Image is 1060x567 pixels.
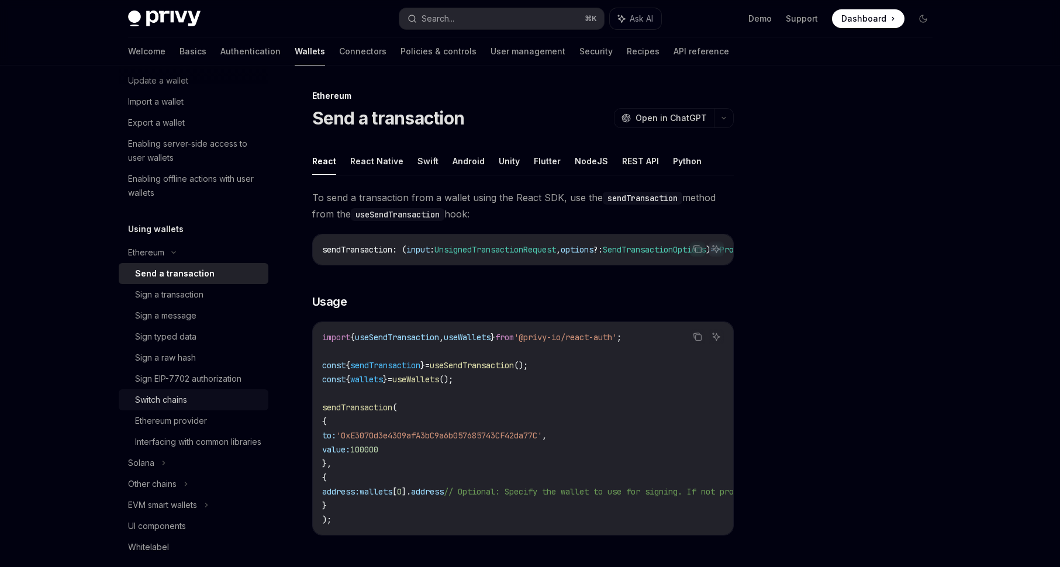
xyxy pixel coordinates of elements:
[514,360,528,371] span: ();
[350,147,403,175] button: React Native
[420,360,425,371] span: }
[128,95,184,109] div: Import a wallet
[392,244,406,255] span: : (
[128,116,185,130] div: Export a wallet
[690,329,705,344] button: Copy the contents from the code block
[119,368,268,389] a: Sign EIP-7702 authorization
[617,332,622,343] span: ;
[499,147,520,175] button: Unity
[119,410,268,431] a: Ethereum provider
[402,486,411,497] span: ].
[119,516,268,537] a: UI components
[542,430,547,441] span: ,
[312,90,734,102] div: Ethereum
[603,192,682,205] code: sendTransaction
[610,8,661,29] button: Ask AI
[128,37,165,65] a: Welcome
[914,9,933,28] button: Toggle dark mode
[350,332,355,343] span: {
[350,374,383,385] span: wallets
[312,189,734,222] span: To send a transaction from a wallet using the React SDK, use the method from the hook:
[593,244,603,255] span: ?:
[128,137,261,165] div: Enabling server-side access to user wallets
[690,241,705,257] button: Copy the contents from the code block
[534,147,561,175] button: Flutter
[135,372,241,386] div: Sign EIP-7702 authorization
[119,133,268,168] a: Enabling server-side access to user wallets
[322,360,346,371] span: const
[322,244,392,255] span: sendTransaction
[556,244,561,255] span: ,
[135,288,203,302] div: Sign a transaction
[350,444,378,455] span: 100000
[322,374,346,385] span: const
[406,244,430,255] span: input
[399,8,604,29] button: Search...⌘K
[400,37,477,65] a: Policies & controls
[322,332,350,343] span: import
[388,374,392,385] span: =
[322,444,350,455] span: value:
[322,500,327,511] span: }
[614,108,714,128] button: Open in ChatGPT
[322,402,392,413] span: sendTransaction
[128,222,184,236] h5: Using wallets
[128,11,201,27] img: dark logo
[312,108,465,129] h1: Send a transaction
[585,14,597,23] span: ⌘ K
[119,284,268,305] a: Sign a transaction
[322,514,332,525] span: );
[128,540,169,554] div: Whitelabel
[135,393,187,407] div: Switch chains
[346,360,350,371] span: {
[128,498,197,512] div: EVM smart wallets
[128,519,186,533] div: UI components
[514,332,617,343] span: '@privy-io/react-auth'
[128,477,177,491] div: Other chains
[119,537,268,558] a: Whitelabel
[135,309,196,323] div: Sign a message
[295,37,325,65] a: Wallets
[630,13,653,25] span: Ask AI
[128,246,164,260] div: Ethereum
[119,91,268,112] a: Import a wallet
[119,326,268,347] a: Sign typed data
[622,147,659,175] button: REST API
[392,402,397,413] span: (
[355,332,439,343] span: useSendTransaction
[128,172,261,200] div: Enabling offline actions with user wallets
[350,360,420,371] span: sendTransaction
[135,414,207,428] div: Ethereum provider
[444,332,491,343] span: useWallets
[119,263,268,284] a: Send a transaction
[322,486,360,497] span: address:
[430,244,434,255] span: :
[119,112,268,133] a: Export a wallet
[351,208,444,221] code: useSendTransaction
[322,416,327,427] span: {
[339,37,386,65] a: Connectors
[674,37,729,65] a: API reference
[397,486,402,497] span: 0
[312,147,336,175] button: React
[336,430,542,441] span: '0xE3070d3e4309afA3bC9a6b057685743CF42da77C'
[135,267,215,281] div: Send a transaction
[312,293,347,310] span: Usage
[444,486,907,497] span: // Optional: Specify the wallet to use for signing. If not provided, the first wallet will be used.
[575,147,608,175] button: NodeJS
[119,305,268,326] a: Sign a message
[636,112,707,124] span: Open in ChatGPT
[417,147,438,175] button: Swift
[128,456,154,470] div: Solana
[495,332,514,343] span: from
[832,9,904,28] a: Dashboard
[360,486,392,497] span: wallets
[119,431,268,452] a: Interfacing with common libraries
[453,147,485,175] button: Android
[491,332,495,343] span: }
[135,351,196,365] div: Sign a raw hash
[748,13,772,25] a: Demo
[346,374,350,385] span: {
[439,332,444,343] span: ,
[392,486,397,497] span: [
